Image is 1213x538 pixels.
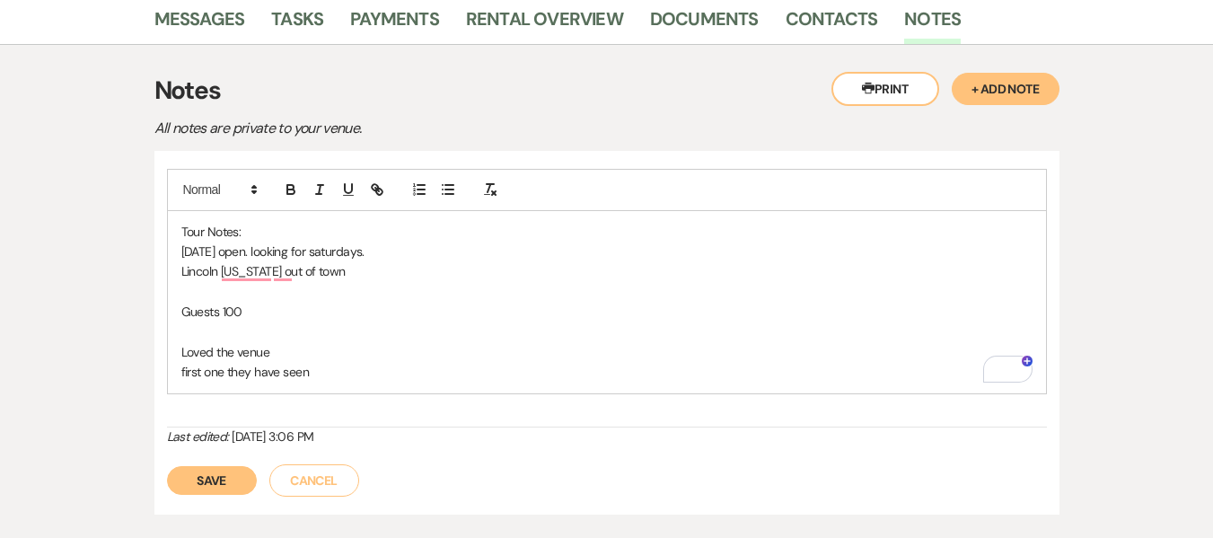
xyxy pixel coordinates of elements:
[904,4,961,44] a: Notes
[181,362,1033,382] p: first one they have seen
[181,261,1033,281] p: Lincoln [US_STATE] out of town
[154,72,1059,110] h3: Notes
[786,4,878,44] a: Contacts
[181,342,1033,362] p: Loved the venue
[350,4,439,44] a: Payments
[168,211,1046,393] div: To enrich screen reader interactions, please activate Accessibility in Grammarly extension settings
[269,464,359,497] button: Cancel
[650,4,759,44] a: Documents
[271,4,323,44] a: Tasks
[181,242,1033,261] p: [DATE] open. looking for saturdays.
[167,428,1047,446] div: [DATE] 3:06 PM
[167,466,257,495] button: Save
[466,4,623,44] a: Rental Overview
[181,302,1033,322] p: Guests 100
[167,428,229,445] i: Last edited:
[181,222,1033,242] p: Tour Notes:
[952,73,1059,105] button: + Add Note
[154,117,783,140] p: All notes are private to your venue.
[154,4,245,44] a: Messages
[831,72,939,106] button: Print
